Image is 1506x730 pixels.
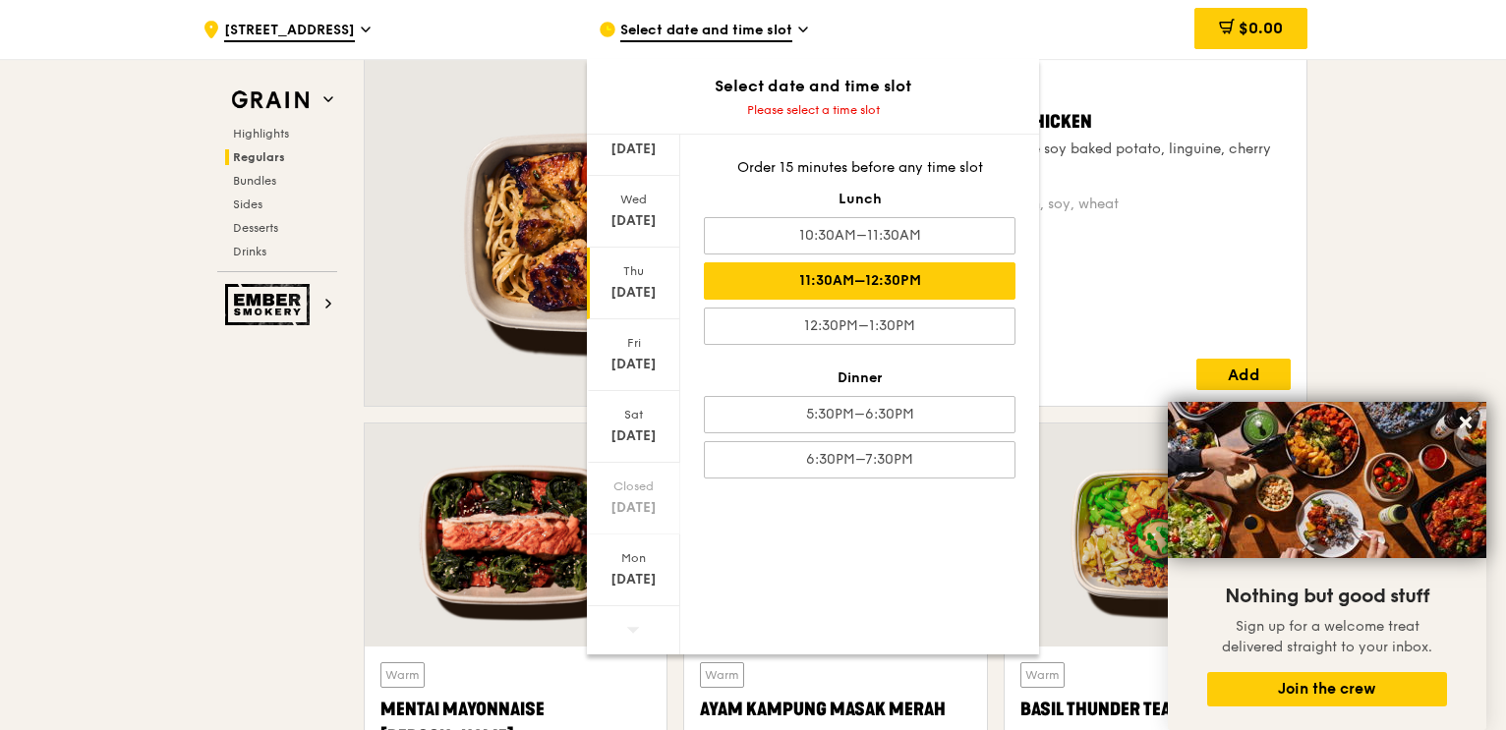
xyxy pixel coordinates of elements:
[225,284,316,325] img: Ember Smokery web logo
[590,498,677,518] div: [DATE]
[704,262,1015,300] div: 11:30AM–12:30PM
[590,407,677,422] div: Sat
[233,174,276,188] span: Bundles
[851,108,1291,136] div: Honey Duo Mustard Chicken
[590,570,677,590] div: [DATE]
[233,197,262,211] span: Sides
[1239,19,1283,37] span: $0.00
[587,75,1039,98] div: Select date and time slot
[1222,618,1432,655] span: Sign up for a welcome treat delivered straight to your inbox.
[224,21,355,42] span: [STREET_ADDRESS]
[233,245,266,258] span: Drinks
[590,478,677,494] div: Closed
[590,283,677,303] div: [DATE]
[1450,407,1481,438] button: Close
[700,662,744,688] div: Warm
[1196,359,1291,390] div: Add
[704,368,1015,388] div: Dinner
[590,426,677,446] div: [DATE]
[590,263,677,279] div: Thu
[1225,585,1429,608] span: Nothing but good stuff
[590,140,677,159] div: [DATE]
[233,221,278,235] span: Desserts
[1168,402,1486,558] img: DSC07876-Edit02-Large.jpeg
[704,158,1015,178] div: Order 15 minutes before any time slot
[704,441,1015,478] div: 6:30PM–7:30PM
[704,217,1015,254] div: 10:30AM–11:30AM
[225,83,316,118] img: Grain web logo
[700,696,970,723] div: Ayam Kampung Masak Merah
[620,21,792,42] span: Select date and time slot
[590,355,677,374] div: [DATE]
[704,396,1015,433] div: 5:30PM–6:30PM
[590,335,677,351] div: Fri
[704,308,1015,345] div: 12:30PM–1:30PM
[590,192,677,207] div: Wed
[1020,662,1065,688] div: Warm
[380,662,425,688] div: Warm
[851,140,1291,179] div: house-blend mustard, maple soy baked potato, linguine, cherry tomato
[590,211,677,231] div: [DATE]
[1207,672,1447,706] button: Join the crew
[233,127,289,140] span: Highlights
[704,190,1015,209] div: Lunch
[851,195,1291,214] div: high protein, contains allium, soy, wheat
[590,550,677,566] div: Mon
[587,102,1039,118] div: Please select a time slot
[1020,696,1291,723] div: Basil Thunder Tea Rice
[233,150,285,164] span: Regulars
